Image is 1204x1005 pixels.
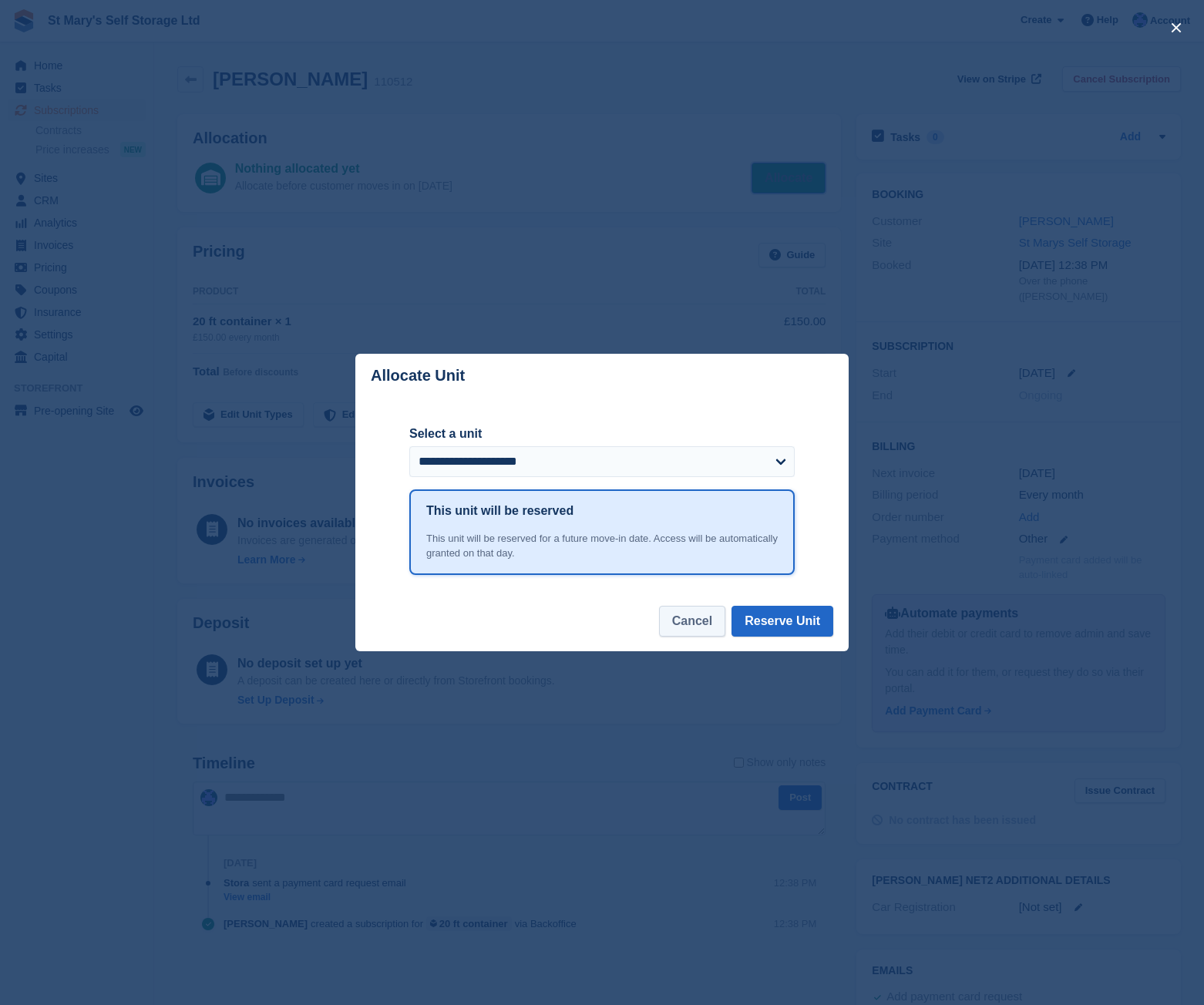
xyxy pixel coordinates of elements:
[659,606,725,637] button: Cancel
[426,502,573,520] h1: This unit will be reserved
[731,606,833,637] button: Reserve Unit
[371,367,465,385] p: Allocate Unit
[409,425,795,443] label: Select a unit
[1164,15,1189,40] button: close
[426,531,778,561] div: This unit will be reserved for a future move-in date. Access will be automatically granted on tha...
